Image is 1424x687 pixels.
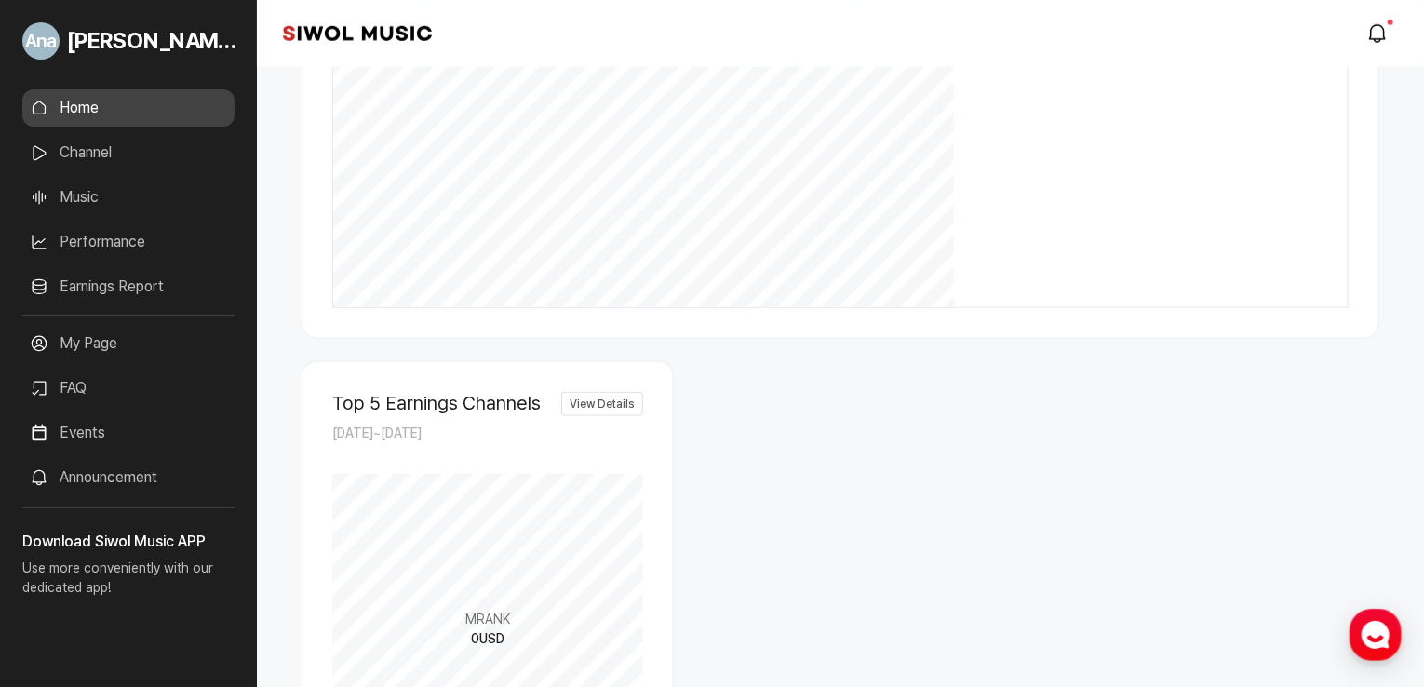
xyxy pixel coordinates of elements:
[22,553,235,613] p: Use more conveniently with our dedicated app!
[22,89,235,127] a: Home
[22,504,121,541] button: Sign out
[471,629,504,649] span: 0 USD
[332,392,541,414] h2: Top 5 Earnings Channels
[123,532,240,579] a: Messages
[22,531,235,553] h3: Download Siwol Music APP
[22,134,235,171] a: Channel
[465,610,510,629] span: MRANK
[22,268,235,305] a: Earnings Report
[6,532,123,579] a: Home
[22,223,235,261] a: Performance
[22,325,235,362] a: My Page
[22,370,235,407] a: FAQ
[240,532,357,579] a: Settings
[154,561,209,576] span: Messages
[22,15,235,67] a: Go to My Profile
[22,459,235,496] a: Announcement
[332,425,422,440] span: [DATE] ~ [DATE]
[22,179,235,216] a: Music
[275,560,321,575] span: Settings
[47,560,80,575] span: Home
[22,414,235,451] a: Events
[67,24,235,58] span: [PERSON_NAME]
[561,392,643,416] a: View Details
[1361,15,1398,52] a: modal.notifications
